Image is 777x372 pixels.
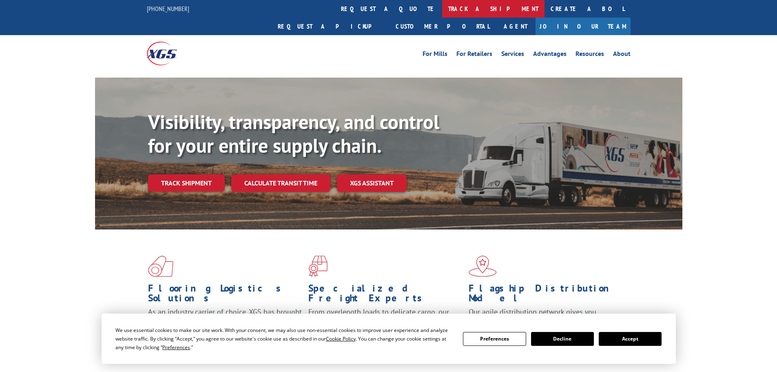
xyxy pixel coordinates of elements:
a: Advantages [533,51,567,60]
span: Our agile distribution network gives you nationwide inventory management on demand. [469,307,619,326]
button: Preferences [463,332,526,346]
button: Decline [531,332,594,346]
a: Customer Portal [390,18,496,35]
a: For Mills [423,51,447,60]
a: Calculate transit time [231,174,330,192]
a: Track shipment [148,174,225,192]
p: From overlength loads to delicate cargo, our experienced staff knows the best way to move your fr... [308,307,463,343]
button: Accept [599,332,662,346]
a: About [613,51,631,60]
a: Request a pickup [272,18,390,35]
img: xgs-icon-total-supply-chain-intelligence-red [148,256,173,277]
span: As an industry carrier of choice, XGS has brought innovation and dedication to flooring logistics... [148,307,302,336]
h1: Flooring Logistics Solutions [148,283,302,307]
img: xgs-icon-focused-on-flooring-red [308,256,328,277]
a: Resources [576,51,604,60]
a: Services [501,51,524,60]
a: Join Our Team [536,18,631,35]
div: Cookie Consent Prompt [102,314,676,364]
b: Visibility, transparency, and control for your entire supply chain. [148,109,439,158]
h1: Flagship Distribution Model [469,283,623,307]
a: [PHONE_NUMBER] [147,4,189,13]
img: xgs-icon-flagship-distribution-model-red [469,256,497,277]
a: Agent [496,18,536,35]
a: XGS ASSISTANT [337,174,407,192]
div: We use essential cookies to make our site work. With your consent, we may also use non-essential ... [115,326,453,352]
a: For Retailers [456,51,492,60]
span: Preferences [162,344,190,351]
span: Cookie Policy [326,335,356,342]
h1: Specialized Freight Experts [308,283,463,307]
